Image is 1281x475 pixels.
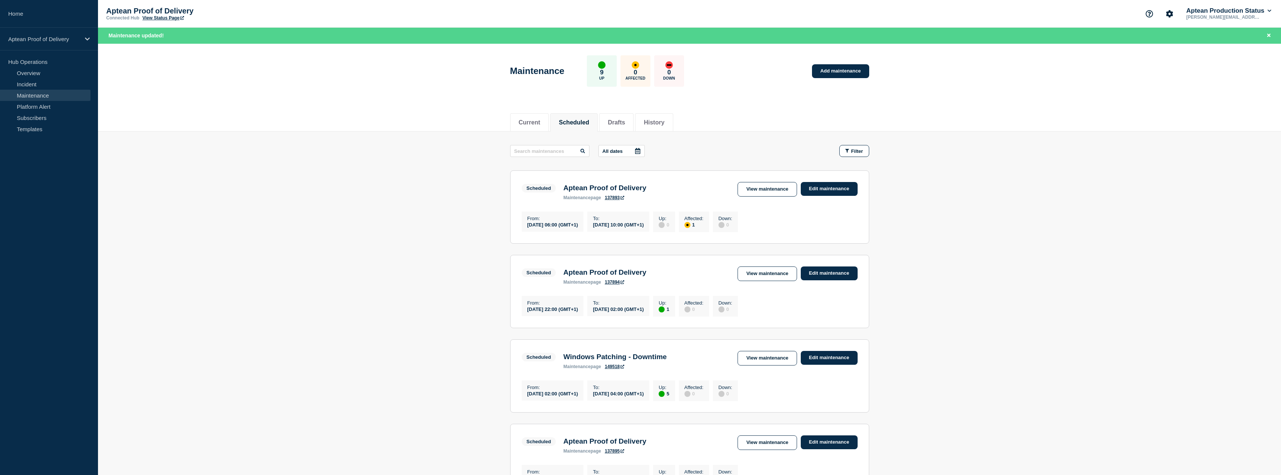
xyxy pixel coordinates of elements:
a: 137894 [605,280,624,285]
p: 0 [634,69,637,76]
p: To : [593,216,644,221]
a: 149518 [605,364,624,369]
p: Affected : [684,385,704,390]
div: Scheduled [527,185,551,191]
div: [DATE] 02:00 (GMT+1) [527,390,578,397]
span: maintenance [563,448,591,454]
div: 0 [659,221,669,228]
p: To : [593,385,644,390]
button: All dates [598,145,645,157]
p: Down : [718,300,732,306]
a: Edit maintenance [801,435,858,449]
span: Maintenance updated! [108,33,164,38]
h1: Maintenance [510,66,564,76]
h3: Windows Patching - Downtime [563,353,666,361]
p: 9 [600,69,603,76]
p: From : [527,216,578,221]
div: Scheduled [527,439,551,444]
div: disabled [684,391,690,397]
p: [PERSON_NAME][EMAIL_ADDRESS][PERSON_NAME][DOMAIN_NAME] [1185,15,1263,20]
div: 1 [659,306,669,312]
div: Scheduled [527,270,551,275]
input: Search maintenances [510,145,589,157]
span: Filter [851,148,863,154]
p: Up : [659,300,669,306]
button: History [644,119,664,126]
a: View maintenance [738,351,797,365]
p: Connected Hub [106,15,140,21]
div: affected [684,222,690,228]
p: Affected : [684,469,704,475]
p: page [563,195,601,200]
p: Down : [718,216,732,221]
a: Add maintenance [812,64,869,78]
button: Scheduled [559,119,589,126]
div: 0 [718,306,732,312]
button: Filter [839,145,869,157]
p: Affected : [684,216,704,221]
a: Edit maintenance [801,351,858,365]
button: Close banner [1264,31,1274,40]
p: page [563,364,601,369]
a: Edit maintenance [801,182,858,196]
a: View maintenance [738,266,797,281]
p: All dates [603,148,623,154]
div: 0 [684,306,704,312]
div: disabled [659,222,665,228]
p: Down : [718,385,732,390]
button: Account settings [1162,6,1177,22]
div: 5 [659,390,669,397]
div: [DATE] 06:00 (GMT+1) [527,221,578,228]
p: Up : [659,216,669,221]
p: Affected : [684,300,704,306]
div: 0 [684,390,704,397]
div: disabled [718,391,724,397]
p: To : [593,300,644,306]
p: From : [527,469,578,475]
a: View maintenance [738,182,797,197]
button: Aptean Production Status [1185,7,1273,15]
p: Up : [659,469,669,475]
p: Down [663,76,675,80]
a: Edit maintenance [801,266,858,280]
a: 137895 [605,448,624,454]
p: To : [593,469,644,475]
div: affected [632,61,639,69]
p: Up : [659,385,669,390]
div: up [598,61,606,69]
p: Aptean Proof of Delivery [106,7,256,15]
p: page [563,448,601,454]
span: maintenance [563,195,591,200]
div: 0 [718,221,732,228]
p: From : [527,385,578,390]
div: 0 [718,390,732,397]
a: View maintenance [738,435,797,450]
div: [DATE] 10:00 (GMT+1) [593,221,644,228]
h3: Aptean Proof of Delivery [563,184,646,192]
div: up [659,391,665,397]
button: Current [519,119,540,126]
span: maintenance [563,280,591,285]
p: From : [527,300,578,306]
p: Affected [625,76,645,80]
button: Drafts [608,119,625,126]
div: disabled [684,306,690,312]
div: disabled [718,222,724,228]
div: [DATE] 22:00 (GMT+1) [527,306,578,312]
p: 0 [667,69,671,76]
a: View Status Page [142,15,184,21]
div: 1 [684,221,704,228]
div: Scheduled [527,354,551,360]
a: 137893 [605,195,624,200]
button: Support [1141,6,1157,22]
div: down [665,61,673,69]
p: Up [599,76,604,80]
p: Aptean Proof of Delivery [8,36,80,42]
div: disabled [718,306,724,312]
div: [DATE] 02:00 (GMT+1) [593,306,644,312]
span: maintenance [563,364,591,369]
h3: Aptean Proof of Delivery [563,437,646,445]
div: up [659,306,665,312]
div: [DATE] 04:00 (GMT+1) [593,390,644,397]
h3: Aptean Proof of Delivery [563,268,646,277]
